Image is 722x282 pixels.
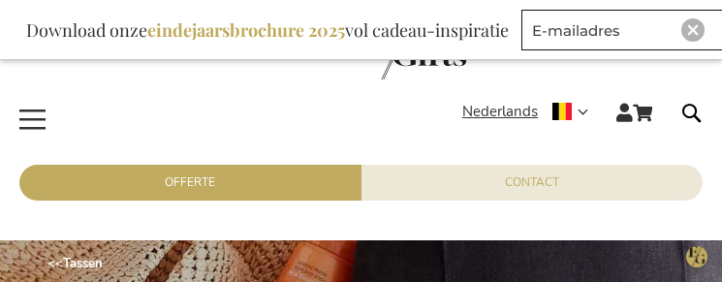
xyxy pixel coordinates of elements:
[681,18,705,42] div: Close
[19,165,361,201] a: Offerte
[147,18,345,42] b: eindejaarsbrochure 2025
[47,255,103,272] a: Tassen
[462,101,538,123] span: Nederlands
[687,24,699,36] img: Close
[17,10,518,50] div: Download onze vol cadeau-inspiratie
[361,165,704,201] a: Contact
[462,101,601,123] div: Nederlands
